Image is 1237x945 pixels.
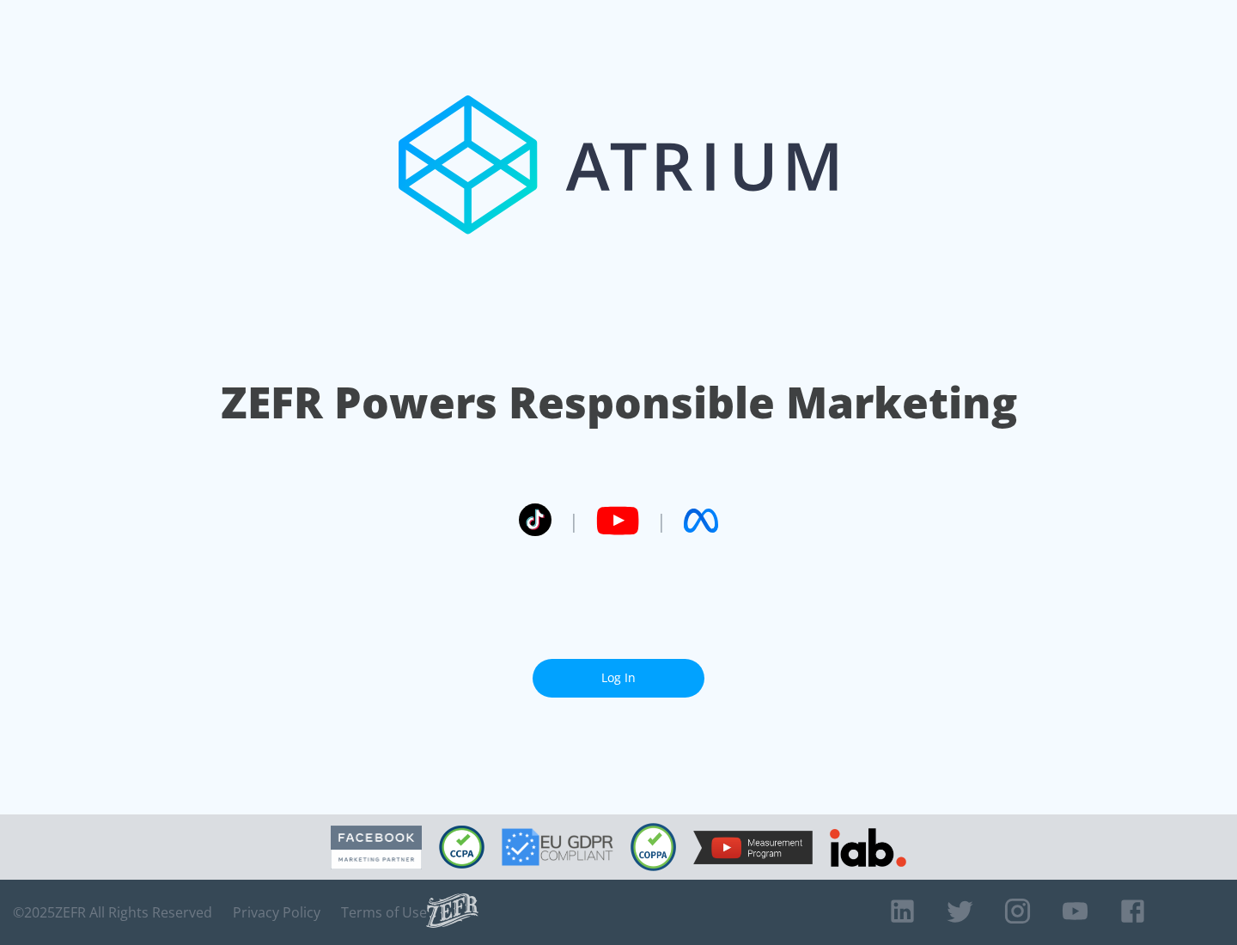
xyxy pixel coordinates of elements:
a: Terms of Use [341,904,427,921]
span: | [656,508,667,533]
a: Log In [533,659,704,698]
img: IAB [830,828,906,867]
img: Facebook Marketing Partner [331,826,422,869]
h1: ZEFR Powers Responsible Marketing [221,373,1017,432]
img: CCPA Compliant [439,826,484,869]
a: Privacy Policy [233,904,320,921]
img: GDPR Compliant [502,828,613,866]
span: | [569,508,579,533]
img: YouTube Measurement Program [693,831,813,864]
span: © 2025 ZEFR All Rights Reserved [13,904,212,921]
img: COPPA Compliant [631,823,676,871]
